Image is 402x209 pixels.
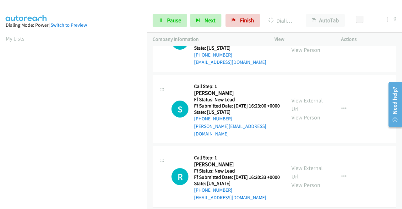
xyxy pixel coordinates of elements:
a: View Person [291,181,320,189]
h5: Call Step: 1 [194,83,280,90]
a: [EMAIL_ADDRESS][DOMAIN_NAME] [194,59,266,65]
div: 0 [394,14,396,23]
div: Delay between calls (in seconds) [359,17,388,22]
a: [PHONE_NUMBER] [194,116,232,122]
h5: Ff Submitted Date: [DATE] 16:23:00 +0000 [194,103,280,109]
button: Next [190,14,221,27]
iframe: Resource Center [384,80,402,129]
a: [EMAIL_ADDRESS][DOMAIN_NAME] [194,195,266,201]
h5: Ff Submitted Date: [DATE] 16:20:33 +0000 [194,174,280,180]
a: View Person [291,46,320,53]
h5: Ff Status: New Lead [194,96,280,103]
span: Finish [240,17,254,24]
p: Dialing [PERSON_NAME] [269,16,295,25]
a: View External Url [291,164,323,180]
h5: State: [US_STATE] [194,180,280,187]
p: View [274,36,330,43]
h5: Ff Status: New Lead [194,168,280,174]
span: Pause [167,17,181,24]
p: Actions [341,36,396,43]
h2: [PERSON_NAME] [194,161,280,168]
h5: State: [US_STATE] [194,45,280,51]
h2: [PERSON_NAME] [194,90,280,97]
a: [PHONE_NUMBER] [194,187,232,193]
div: The call is yet to be attempted [171,168,188,185]
a: Finish [225,14,260,27]
a: View Person [291,114,320,121]
a: Switch to Preview [51,22,87,28]
h1: S [171,101,188,118]
div: Dialing Mode: Power | [6,21,141,29]
a: My Lists [6,35,24,42]
p: Company Information [153,36,263,43]
a: [PERSON_NAME][EMAIL_ADDRESS][DOMAIN_NAME] [194,123,266,137]
a: [PHONE_NUMBER] [194,52,232,58]
a: Pause [153,14,187,27]
h5: Call Step: 1 [194,155,280,161]
button: AutoTab [306,14,345,27]
div: The call is yet to be attempted [171,101,188,118]
a: View External Url [291,97,323,113]
h1: R [171,168,188,185]
h5: State: [US_STATE] [194,109,280,115]
span: Next [204,17,215,24]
